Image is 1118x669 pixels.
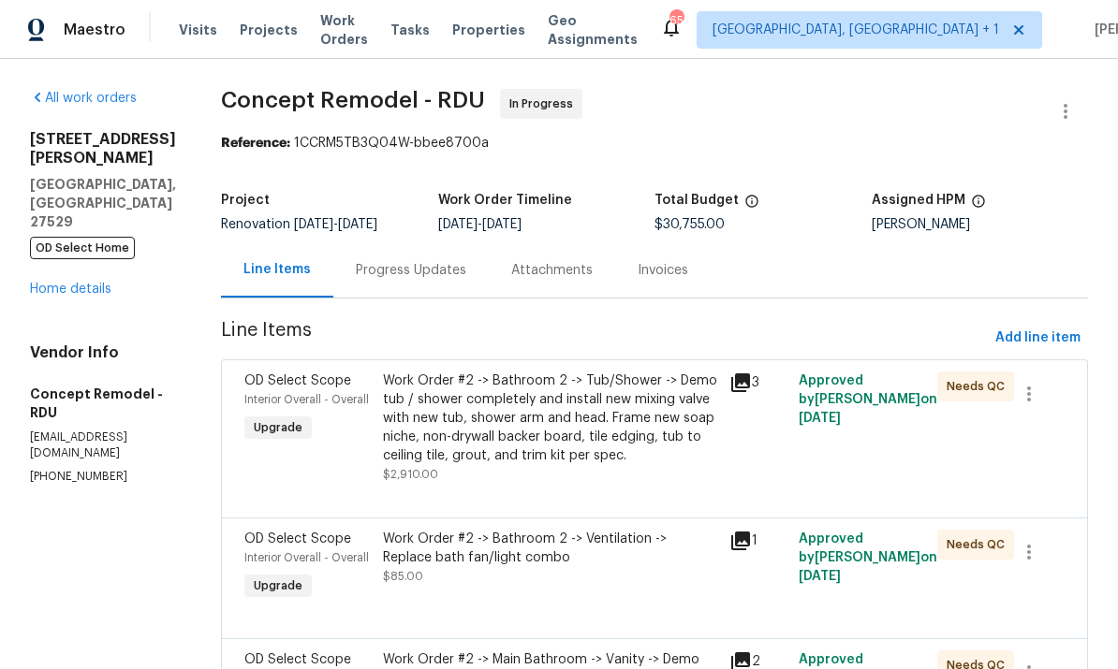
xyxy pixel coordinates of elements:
[438,218,478,231] span: [DATE]
[947,377,1012,396] span: Needs QC
[713,21,999,39] span: [GEOGRAPHIC_DATA], [GEOGRAPHIC_DATA] + 1
[179,21,217,39] span: Visits
[383,571,423,582] span: $85.00
[988,321,1088,356] button: Add line item
[383,371,718,465] div: Work Order #2 -> Bathroom 2 -> Tub/Shower -> Demo tub / shower completely and install new mixing ...
[244,532,351,545] span: OD Select Scope
[509,95,581,113] span: In Progress
[244,653,351,666] span: OD Select Scope
[221,137,290,150] b: Reference:
[30,175,176,231] h5: [GEOGRAPHIC_DATA], [GEOGRAPHIC_DATA] 27529
[390,23,430,36] span: Tasks
[744,194,759,218] span: The total cost of line items that have been proposed by Opendoor. This sum includes line items th...
[511,261,593,280] div: Attachments
[244,374,351,387] span: OD Select Scope
[246,418,310,437] span: Upgrade
[669,11,683,30] div: 65
[240,21,298,39] span: Projects
[246,576,310,595] span: Upgrade
[30,130,176,167] h2: [STREET_ADDRESS][PERSON_NAME]
[30,469,176,485] p: [PHONE_NUMBER]
[221,194,270,207] h5: Project
[438,194,572,207] h5: Work Order Timeline
[338,218,377,231] span: [DATE]
[244,394,369,405] span: Interior Overall - Overall
[356,261,466,280] div: Progress Updates
[655,194,739,207] h5: Total Budget
[244,552,369,563] span: Interior Overall - Overall
[383,469,438,480] span: $2,910.00
[799,374,937,425] span: Approved by [PERSON_NAME] on
[655,218,725,231] span: $30,755.00
[799,532,937,583] span: Approved by [PERSON_NAME] on
[799,570,841,583] span: [DATE]
[30,343,176,362] h4: Vendor Info
[30,385,176,422] h5: Concept Remodel - RDU
[729,371,787,394] div: 3
[638,261,688,280] div: Invoices
[383,530,718,567] div: Work Order #2 -> Bathroom 2 -> Ventilation -> Replace bath fan/light combo
[320,11,368,49] span: Work Orders
[729,530,787,552] div: 1
[452,21,525,39] span: Properties
[995,327,1081,350] span: Add line item
[947,535,1012,554] span: Needs QC
[971,194,986,218] span: The hpm assigned to this work order.
[548,11,638,49] span: Geo Assignments
[872,194,965,207] h5: Assigned HPM
[221,89,485,111] span: Concept Remodel - RDU
[294,218,377,231] span: -
[221,321,988,356] span: Line Items
[243,260,311,279] div: Line Items
[30,237,135,259] span: OD Select Home
[30,429,176,461] p: [EMAIL_ADDRESS][DOMAIN_NAME]
[221,218,377,231] span: Renovation
[294,218,333,231] span: [DATE]
[438,218,522,231] span: -
[64,21,125,39] span: Maestro
[221,134,1088,153] div: 1CCRM5TB3Q04W-bbee8700a
[872,218,1089,231] div: [PERSON_NAME]
[30,92,137,105] a: All work orders
[482,218,522,231] span: [DATE]
[799,412,841,425] span: [DATE]
[30,283,111,296] a: Home details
